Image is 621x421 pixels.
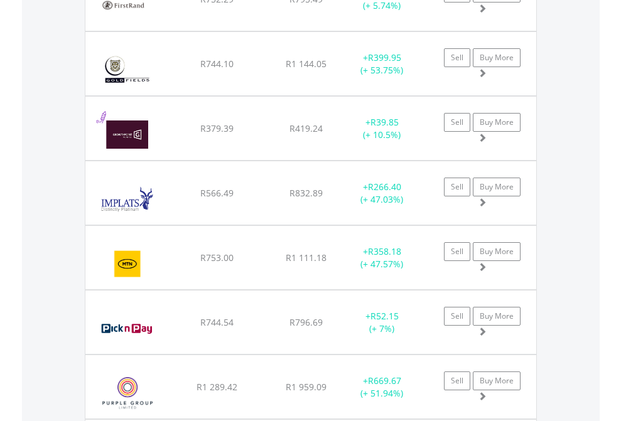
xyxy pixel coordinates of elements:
[444,242,470,261] a: Sell
[92,242,164,286] img: EQU.ZA.MTN.png
[370,116,399,128] span: R39.85
[200,122,234,134] span: R379.39
[286,381,327,393] span: R1 959.09
[444,178,470,196] a: Sell
[343,310,421,335] div: + (+ 7%)
[473,48,521,67] a: Buy More
[343,375,421,400] div: + (+ 51.94%)
[200,58,234,70] span: R744.10
[343,116,421,141] div: + (+ 10.5%)
[473,307,521,326] a: Buy More
[444,48,470,67] a: Sell
[286,58,327,70] span: R1 144.05
[368,51,401,63] span: R399.95
[368,245,401,257] span: R358.18
[200,187,234,199] span: R566.49
[343,245,421,270] div: + (+ 47.57%)
[368,181,401,193] span: R266.40
[289,187,323,199] span: R832.89
[343,181,421,206] div: + (+ 47.03%)
[473,242,521,261] a: Buy More
[286,252,327,264] span: R1 111.18
[473,371,521,390] a: Buy More
[200,316,234,328] span: R744.54
[92,177,163,221] img: EQU.ZA.IMP.png
[343,51,421,77] div: + (+ 53.75%)
[370,310,399,322] span: R52.15
[368,375,401,386] span: R669.67
[92,371,164,415] img: EQU.ZA.PPE.png
[197,381,237,393] span: R1 289.42
[473,113,521,132] a: Buy More
[473,178,521,196] a: Buy More
[444,307,470,326] a: Sell
[444,113,470,132] a: Sell
[289,122,323,134] span: R419.24
[92,306,163,351] img: EQU.ZA.PIK.png
[444,371,470,390] a: Sell
[92,112,163,157] img: EQU.ZA.GRT.png
[200,252,234,264] span: R753.00
[289,316,323,328] span: R796.69
[92,48,163,92] img: EQU.ZA.GFI.png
